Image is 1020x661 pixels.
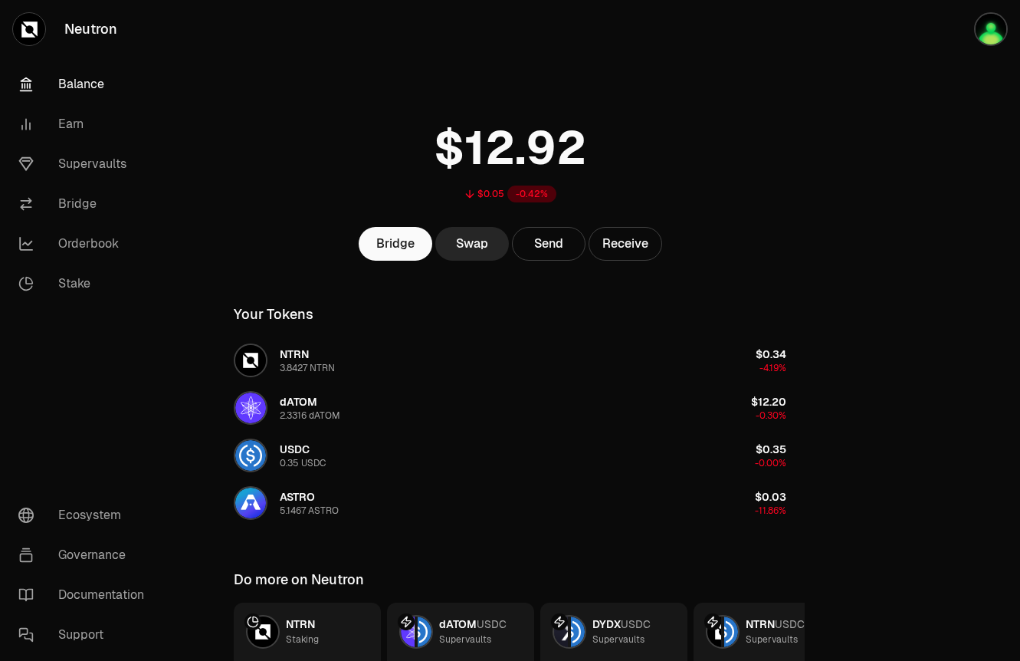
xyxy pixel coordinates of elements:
[756,442,786,456] span: $0.35
[235,488,266,518] img: ASTRO Logo
[756,409,786,422] span: -0.30%
[359,227,432,261] a: Bridge
[280,442,310,456] span: USDC
[6,184,166,224] a: Bridge
[6,535,166,575] a: Governance
[477,188,504,200] div: $0.05
[592,617,621,631] span: DYDX
[6,615,166,655] a: Support
[477,617,507,631] span: USDC
[974,12,1008,46] img: meow
[507,186,556,202] div: -0.42%
[234,304,313,325] div: Your Tokens
[707,617,721,647] img: NTRN Logo
[435,227,509,261] a: Swap
[756,347,786,361] span: $0.34
[225,432,795,478] button: USDC LogoUSDC0.35 USDC$0.35-0.00%
[225,385,795,431] button: dATOM LogodATOM2.3316 dATOM$12.20-0.30%
[6,144,166,184] a: Supervaults
[280,505,339,517] div: 5.1467 ASTRO
[225,480,795,526] button: ASTRO LogoASTRO5.1467 ASTRO$0.03-11.86%
[6,495,166,535] a: Ecosystem
[234,569,364,590] div: Do more on Neutron
[6,575,166,615] a: Documentation
[235,393,266,423] img: dATOM Logo
[755,505,786,517] span: -11.86%
[6,104,166,144] a: Earn
[6,224,166,264] a: Orderbook
[280,347,309,361] span: NTRN
[280,409,340,422] div: 2.3316 dATOM
[512,227,585,261] button: Send
[746,632,798,647] div: Supervaults
[775,617,805,631] span: USDC
[759,362,786,374] span: -4.19%
[286,617,315,631] span: NTRN
[280,457,326,469] div: 0.35 USDC
[592,632,644,647] div: Supervaults
[6,64,166,104] a: Balance
[286,632,319,647] div: Staking
[225,337,795,383] button: NTRN LogoNTRN3.8427 NTRN$0.34-4.19%
[280,490,315,504] span: ASTRO
[280,395,317,409] span: dATOM
[571,617,585,647] img: USDC Logo
[746,617,775,631] span: NTRN
[6,264,166,304] a: Stake
[755,457,786,469] span: -0.00%
[724,617,738,647] img: USDC Logo
[280,362,335,374] div: 3.8427 NTRN
[755,490,786,504] span: $0.03
[439,632,491,647] div: Supervaults
[554,617,568,647] img: DYDX Logo
[235,345,266,376] img: NTRN Logo
[439,617,477,631] span: dATOM
[401,617,415,647] img: dATOM Logo
[418,617,431,647] img: USDC Logo
[248,617,278,647] img: NTRN Logo
[589,227,662,261] button: Receive
[621,617,651,631] span: USDC
[235,440,266,471] img: USDC Logo
[751,395,786,409] span: $12.20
